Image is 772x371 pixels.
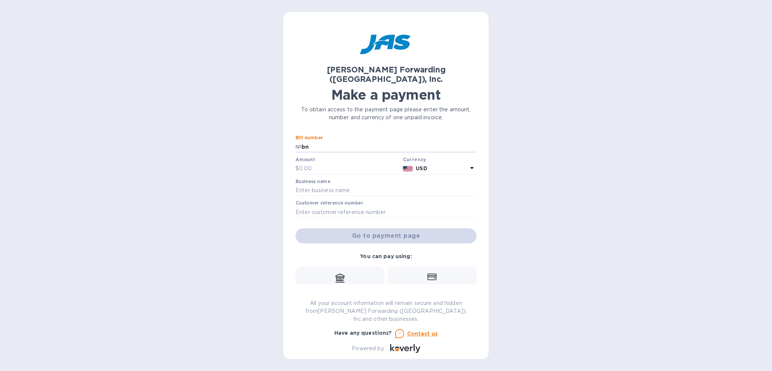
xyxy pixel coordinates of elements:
[296,201,363,206] label: Customer reference number
[302,141,476,152] input: Enter bill number
[352,345,384,353] p: Powered by
[407,331,438,337] u: Contact us
[296,299,476,323] p: All your account information will remain secure and hidden from [PERSON_NAME] Forwarding ([GEOGRA...
[296,179,330,184] label: Business name
[296,206,476,218] input: Enter customer reference number
[416,165,427,171] b: USD
[403,157,426,162] b: Currency
[296,165,299,172] p: $
[296,136,323,140] label: Bill number
[296,143,302,151] p: №
[403,166,413,171] img: USD
[296,185,476,196] input: Enter business name
[296,157,315,162] label: Amount
[327,65,446,84] b: [PERSON_NAME] Forwarding ([GEOGRAPHIC_DATA]), Inc.
[296,106,476,122] p: To obtain access to the payment page please enter the amount, number and currency of one unpaid i...
[296,87,476,103] h1: Make a payment
[360,253,412,259] b: You can pay using:
[299,163,400,174] input: 0.00
[334,330,392,336] b: Have any questions?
